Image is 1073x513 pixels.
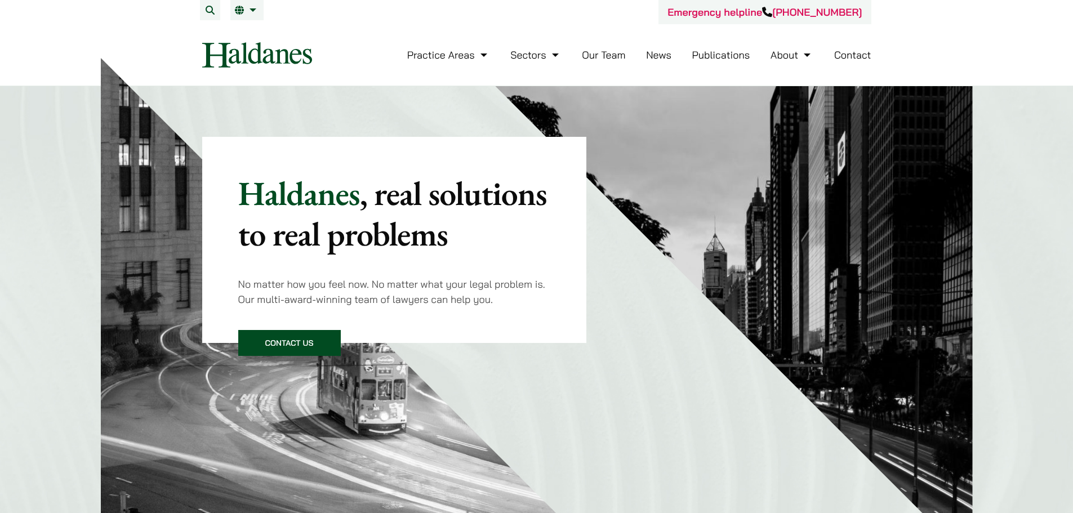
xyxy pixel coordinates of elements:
[238,330,341,356] a: Contact Us
[238,276,551,307] p: No matter how you feel now. No matter what your legal problem is. Our multi-award-winning team of...
[238,173,551,254] p: Haldanes
[834,48,871,61] a: Contact
[667,6,862,19] a: Emergency helpline[PHONE_NUMBER]
[235,6,259,15] a: EN
[582,48,625,61] a: Our Team
[692,48,750,61] a: Publications
[202,42,312,68] img: Logo of Haldanes
[407,48,490,61] a: Practice Areas
[238,171,547,256] mark: , real solutions to real problems
[510,48,561,61] a: Sectors
[646,48,671,61] a: News
[771,48,813,61] a: About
